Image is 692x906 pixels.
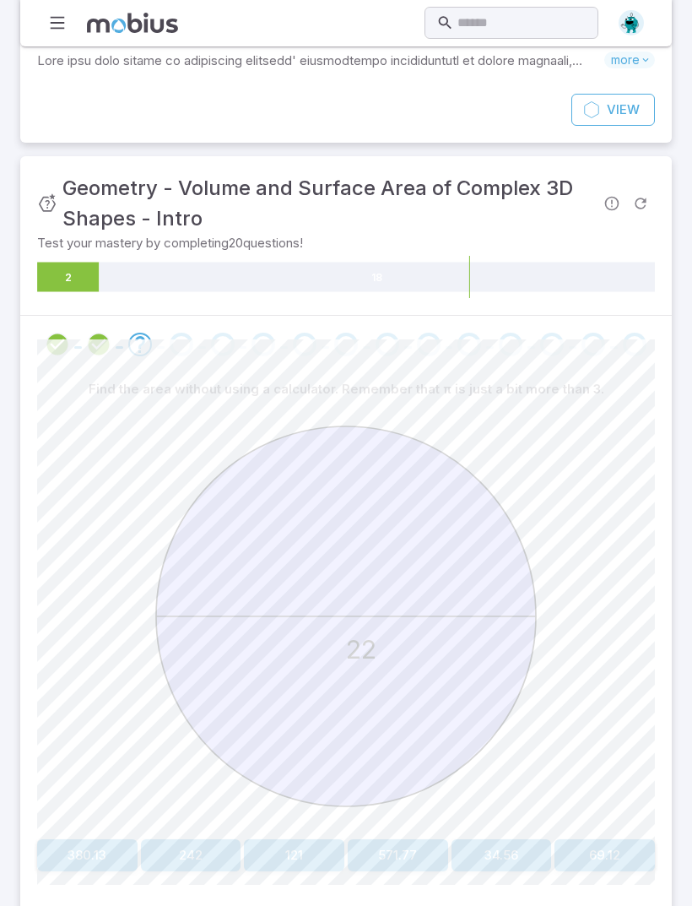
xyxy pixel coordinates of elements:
[499,333,522,356] div: Go to the next question
[87,333,111,356] div: Review your answer
[62,173,597,234] h3: Geometry - Volume and Surface Area of Complex 3D Shapes - Intro
[597,189,626,218] span: Report an issue with the question
[623,333,646,356] div: Go to the next question
[348,839,448,871] button: 571.77
[37,52,604,70] p: Lore ipsu dolo sitame co adipiscing elitsedd' eiusmodtempo incididuntutl et dolore magnaali, enim...
[37,234,655,252] p: Test your mastery by completing 20 questions!
[451,839,552,871] button: 34.56
[211,333,235,356] div: Go to the next question
[293,333,316,356] div: Go to the next question
[141,839,241,871] button: 242
[334,333,358,356] div: Go to the next question
[37,839,138,871] button: 380.13
[581,333,605,356] div: Go to the next question
[128,333,152,356] div: Go to the next question
[346,634,376,665] text: 22
[554,839,655,871] button: 69.12
[626,189,655,218] span: Refresh Question
[376,333,399,356] div: Go to the next question
[417,333,441,356] div: Go to the next question
[619,10,644,35] img: octagon.svg
[244,839,344,871] button: 121
[170,333,193,356] div: Go to the next question
[46,333,69,356] div: Review your answer
[540,333,564,356] div: Go to the next question
[571,94,655,126] a: View
[607,100,640,119] span: View
[89,380,604,399] p: Find the area without using a calculator. Remember that π is just a bit more than 3.
[251,333,275,356] div: Go to the next question
[457,333,481,356] div: Go to the next question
